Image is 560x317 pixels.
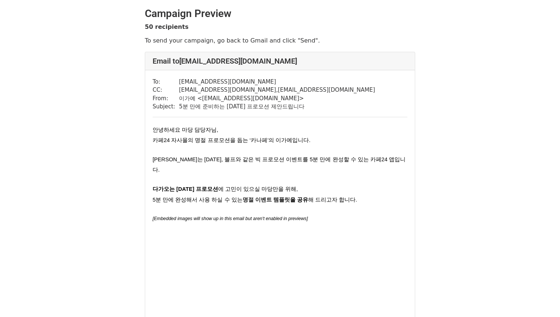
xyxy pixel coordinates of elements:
[243,197,290,203] span: 명절 이벤트 템플릿
[153,94,179,103] td: From:
[218,186,298,192] span: 에 고민이 있으실 마당만을 위해,
[153,86,179,94] td: CC:
[153,197,243,203] span: 5분 만에 완성해서 사용 하실 수 있는
[145,7,415,20] h2: Campaign Preview
[179,94,375,103] td: 이가예 < [EMAIL_ADDRESS][DOMAIN_NAME] >
[290,197,308,203] span: 을 공유
[145,37,415,44] p: To send your campaign, go back to Gmail and click "Send".
[153,186,218,192] span: 다가오는 [DATE] 프로모션
[153,137,310,143] span: 카페24 자사몰의 명절 프로모션을 돕는 ‘카나페’의 이가예입니다.
[145,23,189,30] strong: 50 recipients
[153,102,179,111] td: Subject:
[179,78,375,86] td: [EMAIL_ADDRESS][DOMAIN_NAME]
[153,78,179,86] td: To:
[153,57,407,65] h4: Email to [EMAIL_ADDRESS][DOMAIN_NAME]
[179,102,375,111] td: 5분 만에 준비하는 [DATE] 프로모션 제안드립니다
[308,197,357,203] span: 해 드리고자 합니다.
[153,156,406,173] span: [PERSON_NAME]는 [DATE], 블프와 같은 빅 프로모션 이벤트를 5분 만에 완성할 수 있는 카페24 앱입니다.
[153,127,218,133] span: 안녕하세요 마당 담당자님,
[153,216,308,221] em: [Embedded images will show up in this email but aren't enabled in previews]
[179,86,375,94] td: [EMAIL_ADDRESS][DOMAIN_NAME] , [EMAIL_ADDRESS][DOMAIN_NAME]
